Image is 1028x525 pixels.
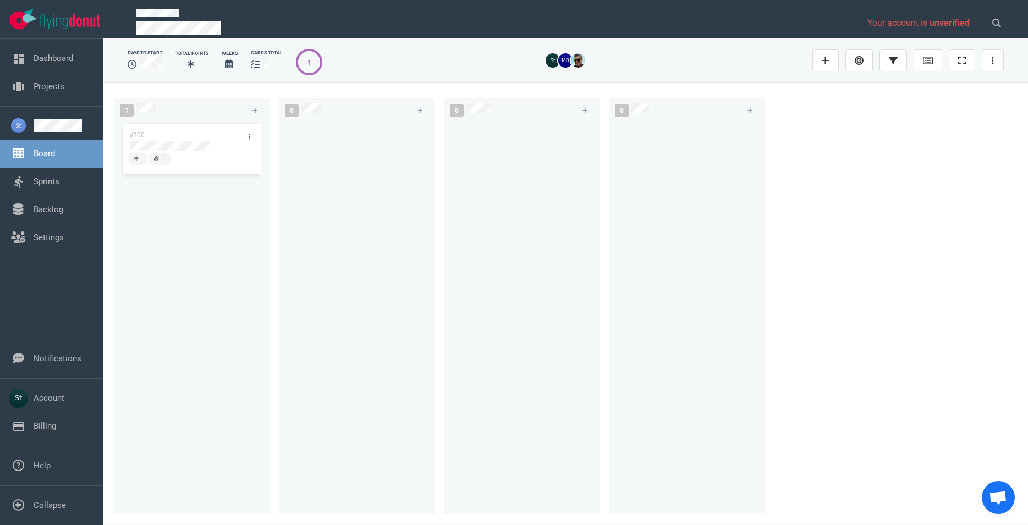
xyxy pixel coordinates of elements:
[120,104,134,117] span: 1
[34,421,56,431] a: Billing
[34,233,64,242] a: Settings
[34,353,81,363] a: Notifications
[128,49,162,57] div: days to start
[34,461,51,471] a: Help
[34,147,95,160] span: Board
[34,205,63,214] a: Backlog
[546,53,560,68] img: 26
[175,50,208,57] div: Total Points
[558,53,573,68] img: 26
[285,104,299,117] span: 0
[34,500,66,510] a: Collapse
[129,131,145,139] a: #200
[34,53,73,63] a: Dashboard
[867,18,970,28] span: Your account is
[930,18,970,28] span: unverified
[571,53,585,68] img: 26
[615,104,629,117] span: 0
[307,57,311,68] div: 1
[34,81,64,91] a: Projects
[450,104,464,117] span: 0
[34,176,59,186] a: Sprints
[982,481,1015,514] div: Open chat
[40,14,100,29] img: Flying Donut text logo
[251,49,283,57] div: cards total
[34,393,64,403] a: Account
[222,50,238,57] div: Weeks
